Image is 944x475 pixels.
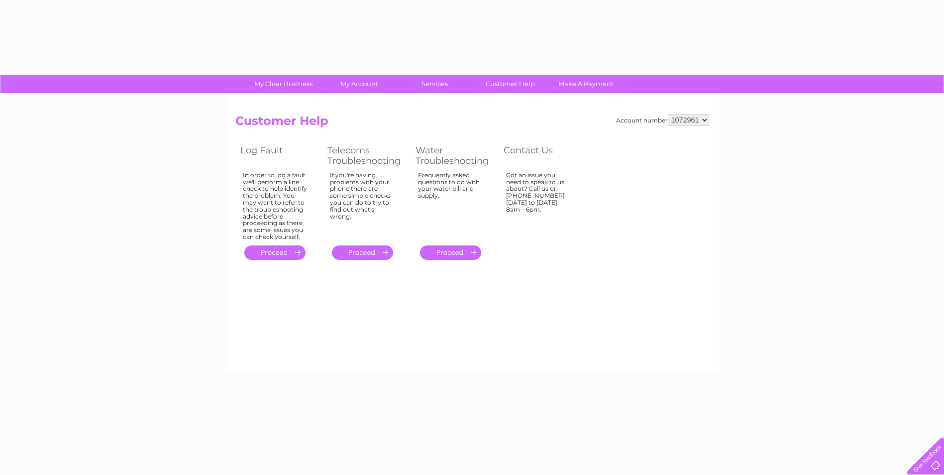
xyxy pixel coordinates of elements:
[235,142,322,169] th: Log Fault
[411,142,499,169] th: Water Troubleshooting
[235,114,709,133] h2: Customer Help
[499,142,586,169] th: Contact Us
[616,114,709,126] div: Account number
[332,245,393,260] a: .
[244,245,306,260] a: .
[545,75,627,93] a: Make A Payment
[242,75,324,93] a: My Clear Business
[394,75,476,93] a: Services
[322,142,411,169] th: Telecoms Troubleshooting
[506,172,571,237] div: Got an issue you need to speak to us about? Call us on [PHONE_NUMBER] [DATE] to [DATE] 8am – 6pm.
[469,75,551,93] a: Customer Help
[330,172,396,237] div: If you're having problems with your phone there are some simple checks you can do to try to find ...
[243,172,308,240] div: In order to log a fault we'll perform a line check to help identify the problem. You may want to ...
[420,245,481,260] a: .
[318,75,400,93] a: My Account
[418,172,484,237] div: Frequently asked questions to do with your water bill and supply.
